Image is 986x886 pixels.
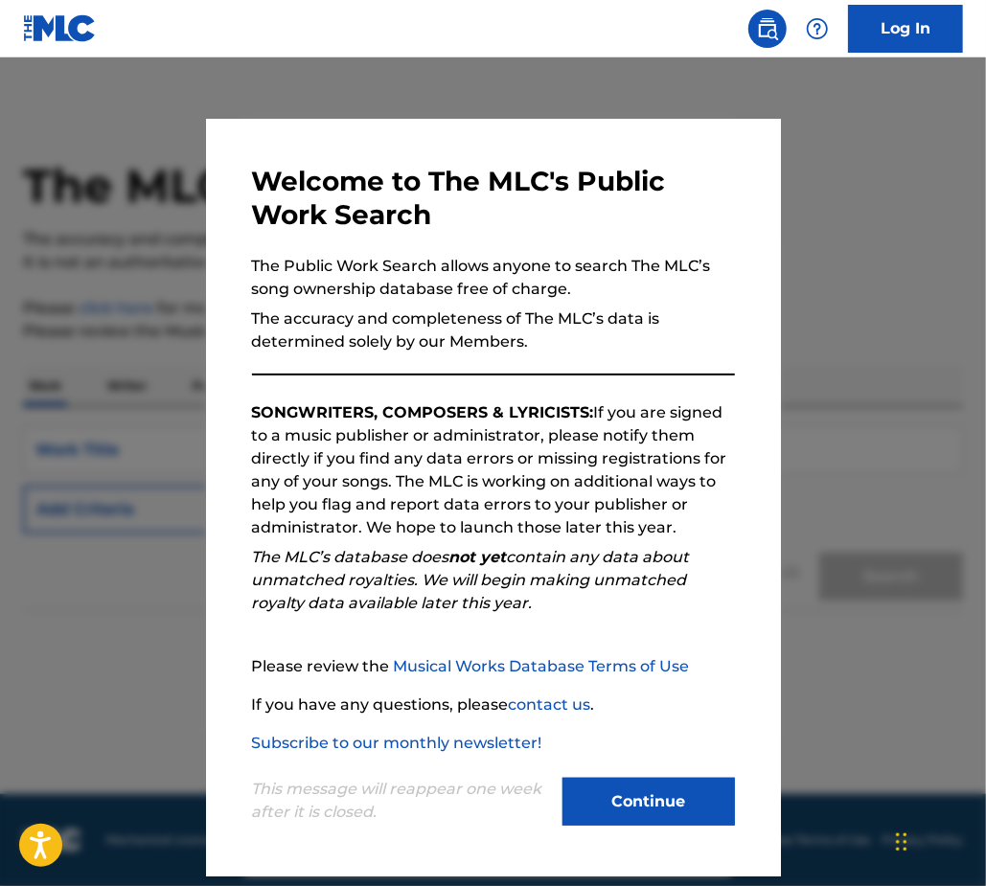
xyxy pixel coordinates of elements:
[509,695,591,714] a: contact us
[848,5,963,53] a: Log In
[890,794,986,886] iframe: Chat Widget
[252,255,735,301] p: The Public Work Search allows anyone to search The MLC’s song ownership database free of charge.
[252,307,735,353] p: The accuracy and completeness of The MLC’s data is determined solely by our Members.
[896,813,907,871] div: Drag
[562,778,735,826] button: Continue
[252,734,542,752] a: Subscribe to our monthly newsletter!
[806,17,829,40] img: help
[252,548,690,612] em: The MLC’s database does contain any data about unmatched royalties. We will begin making unmatche...
[252,403,594,421] strong: SONGWRITERS, COMPOSERS & LYRICISTS:
[252,165,735,232] h3: Welcome to The MLC's Public Work Search
[449,548,507,566] strong: not yet
[252,401,735,539] p: If you are signed to a music publisher or administrator, please notify them directly if you find ...
[798,10,837,48] div: Help
[252,655,735,678] p: Please review the
[756,17,779,40] img: search
[23,14,97,42] img: MLC Logo
[748,10,787,48] a: Public Search
[394,657,690,675] a: Musical Works Database Terms of Use
[252,693,735,716] p: If you have any questions, please .
[252,778,551,824] p: This message will reappear one week after it is closed.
